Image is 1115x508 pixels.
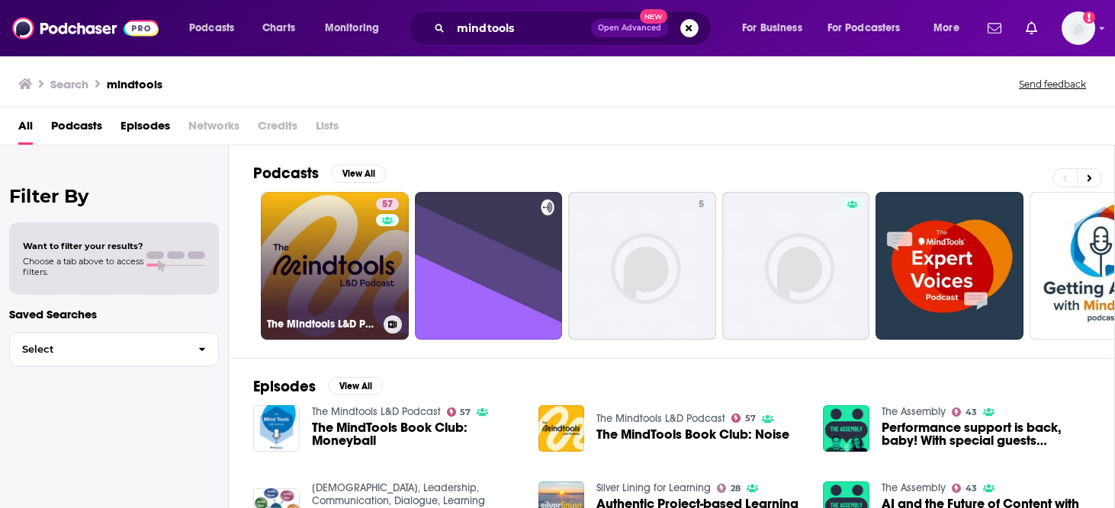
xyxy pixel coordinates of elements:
a: Podcasts [51,113,102,145]
span: Select [10,344,186,354]
div: Search podcasts, credits, & more... [423,11,726,46]
img: Podchaser - Follow, Share and Rate Podcasts [12,14,159,43]
a: EpisodesView All [253,377,383,396]
a: 57 [376,198,399,210]
input: Search podcasts, credits, & more... [451,16,591,40]
span: For Podcasters [827,18,901,39]
a: The Mindtools L&D Podcast [312,405,441,418]
button: open menu [731,16,821,40]
h2: Episodes [253,377,316,396]
button: Select [9,332,219,366]
span: Monitoring [325,18,379,39]
a: The Mindtools L&D Podcast [596,412,725,425]
button: open menu [818,16,923,40]
img: The MindTools Book Club: Noise [538,405,585,452]
a: 5 [692,198,710,210]
span: Choose a tab above to access filters. [23,256,143,277]
span: Charts [262,18,295,39]
button: open menu [923,16,978,40]
span: Performance support is back, baby! With special guests [PERSON_NAME] and [PERSON_NAME] from MindT... [882,421,1090,447]
a: PodcastsView All [253,164,386,183]
button: Show profile menu [1062,11,1095,45]
button: open menu [178,16,254,40]
span: 43 [966,485,977,492]
span: New [640,9,667,24]
a: 57 [447,407,471,417]
a: The MindTools Book Club: Moneyball [312,421,520,447]
a: Episodes [120,113,170,145]
span: Open Advanced [598,24,661,32]
h3: The Mindtools L&D Podcast [267,318,378,331]
h3: mindtools [107,77,162,91]
span: 28 [731,485,741,492]
a: 28 [717,484,741,493]
span: More [933,18,959,39]
a: 5 [568,192,716,340]
a: Islām, Leadership, Communication, Dialogue, Learning [312,481,485,507]
img: The MindTools Book Club: Moneyball [253,405,300,452]
span: Want to filter your results? [23,241,143,251]
button: View All [331,165,386,183]
span: 43 [966,409,977,416]
a: The Assembly [882,405,946,418]
span: 57 [382,197,393,212]
h2: Podcasts [253,164,319,183]
a: The Assembly [882,481,946,494]
span: 5 [699,197,704,212]
a: Charts [252,16,304,40]
p: Saved Searches [9,307,219,321]
span: Logged in as megcassidy [1062,11,1095,45]
h3: Search [50,77,88,91]
img: User Profile [1062,11,1095,45]
img: Performance support is back, baby! With special guests Ross and Paul from MindTools [823,405,869,452]
button: Open AdvancedNew [591,19,668,37]
span: 57 [460,409,471,416]
a: Silver Lining for Learning [596,481,711,494]
a: The MindTools Book Club: Noise [596,428,789,441]
a: 43 [952,407,977,417]
a: Show notifications dropdown [1020,15,1043,41]
a: Performance support is back, baby! With special guests Ross and Paul from MindTools [882,421,1090,447]
button: Send feedback [1014,78,1091,91]
a: 43 [952,484,977,493]
a: 57 [731,414,756,423]
svg: Add a profile image [1083,11,1095,24]
span: Credits [258,113,297,145]
span: 57 [745,415,756,422]
a: All [18,113,33,145]
span: For Business [742,18,802,39]
button: View All [328,377,383,395]
span: Networks [188,113,239,145]
span: Podcasts [189,18,234,39]
a: 57The Mindtools L&D Podcast [261,192,409,340]
button: open menu [314,16,399,40]
h2: Filter By [9,185,219,207]
a: Show notifications dropdown [982,15,1007,41]
span: Lists [316,113,339,145]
